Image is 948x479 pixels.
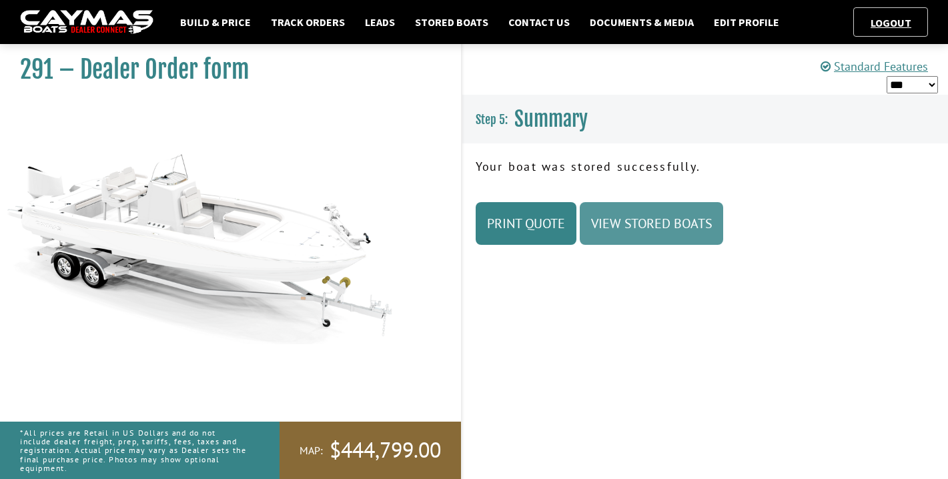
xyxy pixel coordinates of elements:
[583,13,700,31] a: Documents & Media
[330,436,441,464] span: $444,799.00
[580,202,723,245] a: View Stored Boats
[264,13,352,31] a: Track Orders
[408,13,495,31] a: Stored Boats
[476,202,576,245] a: Print Quote
[20,422,250,479] p: *All prices are Retail in US Dollars and do not include dealer freight, prep, tariffs, fees, taxe...
[476,157,935,175] p: Your boat was stored successfully.
[173,13,258,31] a: Build & Price
[821,59,928,74] a: Standard Features
[20,55,428,85] h1: 291 – Dealer Order form
[502,13,576,31] a: Contact Us
[20,10,153,35] img: caymas-dealer-connect-2ed40d3bc7270c1d8d7ffb4b79bf05adc795679939227970def78ec6f6c03838.gif
[358,13,402,31] a: Leads
[280,422,461,479] a: MAP:$444,799.00
[300,444,323,458] span: MAP:
[707,13,786,31] a: Edit Profile
[864,16,918,29] a: Logout
[514,107,588,131] span: Summary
